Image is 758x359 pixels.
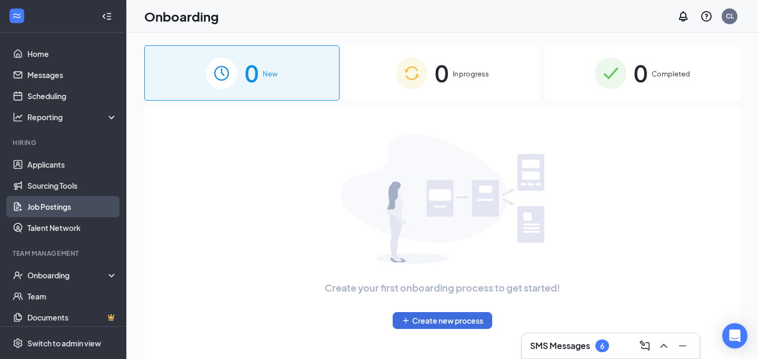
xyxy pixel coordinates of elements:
[634,55,647,91] span: 0
[722,323,747,348] div: Open Intercom Messenger
[27,338,101,348] div: Switch to admin view
[674,337,691,354] button: Minimize
[27,43,117,64] a: Home
[27,286,117,307] a: Team
[27,112,118,122] div: Reporting
[144,7,219,25] h1: Onboarding
[655,337,672,354] button: ChevronUp
[27,175,117,196] a: Sourcing Tools
[245,55,258,91] span: 0
[27,64,117,85] a: Messages
[676,339,689,352] svg: Minimize
[27,85,117,106] a: Scheduling
[27,307,117,328] a: DocumentsCrown
[13,338,23,348] svg: Settings
[600,342,604,351] div: 6
[726,12,734,21] div: CL
[12,11,22,21] svg: WorkstreamLogo
[639,339,651,352] svg: ComposeMessage
[27,270,108,280] div: Onboarding
[13,270,23,280] svg: UserCheck
[677,10,690,23] svg: Notifications
[27,217,117,238] a: Talent Network
[453,69,489,79] span: In progress
[263,69,277,79] span: New
[27,154,117,175] a: Applicants
[700,10,713,23] svg: QuestionInfo
[657,339,670,352] svg: ChevronUp
[402,316,410,325] svg: Plus
[652,69,690,79] span: Completed
[13,112,23,122] svg: Analysis
[325,280,560,295] span: Create your first onboarding process to get started!
[13,249,115,258] div: Team Management
[102,11,112,22] svg: Collapse
[393,312,492,329] button: PlusCreate new process
[530,340,590,352] h3: SMS Messages
[27,196,117,217] a: Job Postings
[435,55,448,91] span: 0
[636,337,653,354] button: ComposeMessage
[13,138,115,147] div: Hiring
